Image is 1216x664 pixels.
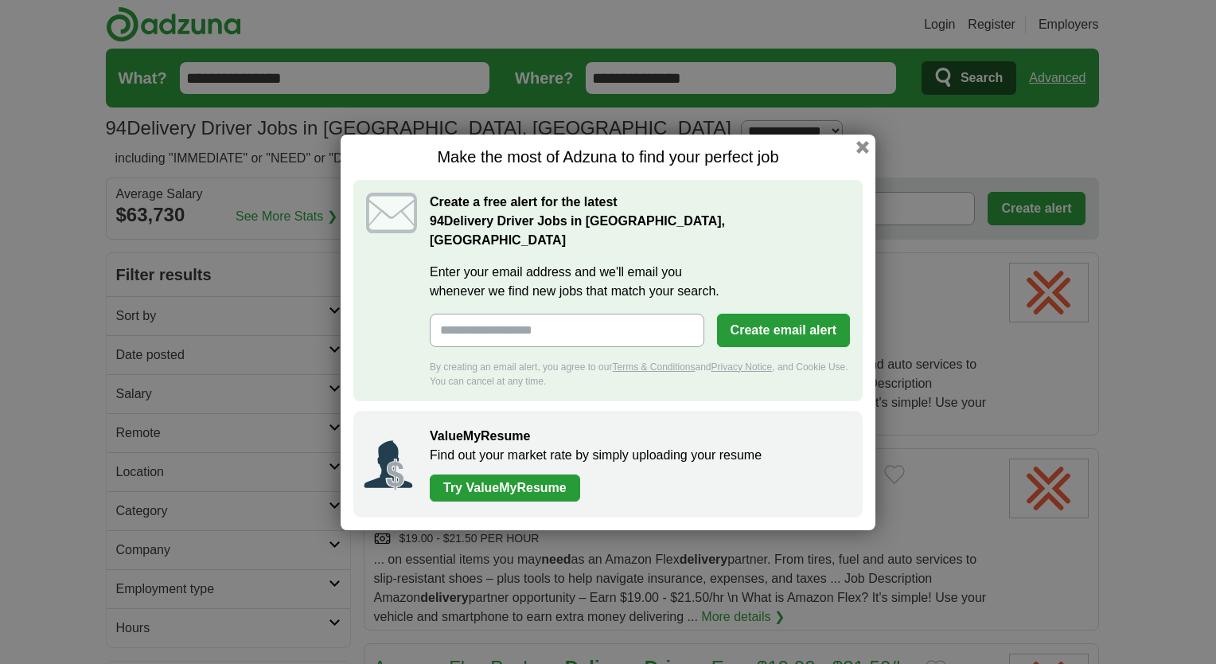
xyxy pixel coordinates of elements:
h1: Make the most of Adzuna to find your perfect job [353,147,863,167]
img: icon_email.svg [366,193,417,233]
p: Find out your market rate by simply uploading your resume [430,446,847,465]
a: Privacy Notice [711,361,773,373]
div: By creating an email alert, you agree to our and , and Cookie Use. You can cancel at any time. [430,360,850,389]
h2: Create a free alert for the latest [430,193,850,250]
h2: ValueMyResume [430,427,847,446]
a: Terms & Conditions [612,361,695,373]
button: Create email alert [717,314,850,347]
label: Enter your email address and we'll email you whenever we find new jobs that match your search. [430,263,850,301]
strong: Delivery Driver Jobs in [GEOGRAPHIC_DATA], [GEOGRAPHIC_DATA] [430,214,725,247]
span: 94 [430,212,444,231]
a: Try ValueMyResume [430,475,580,502]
